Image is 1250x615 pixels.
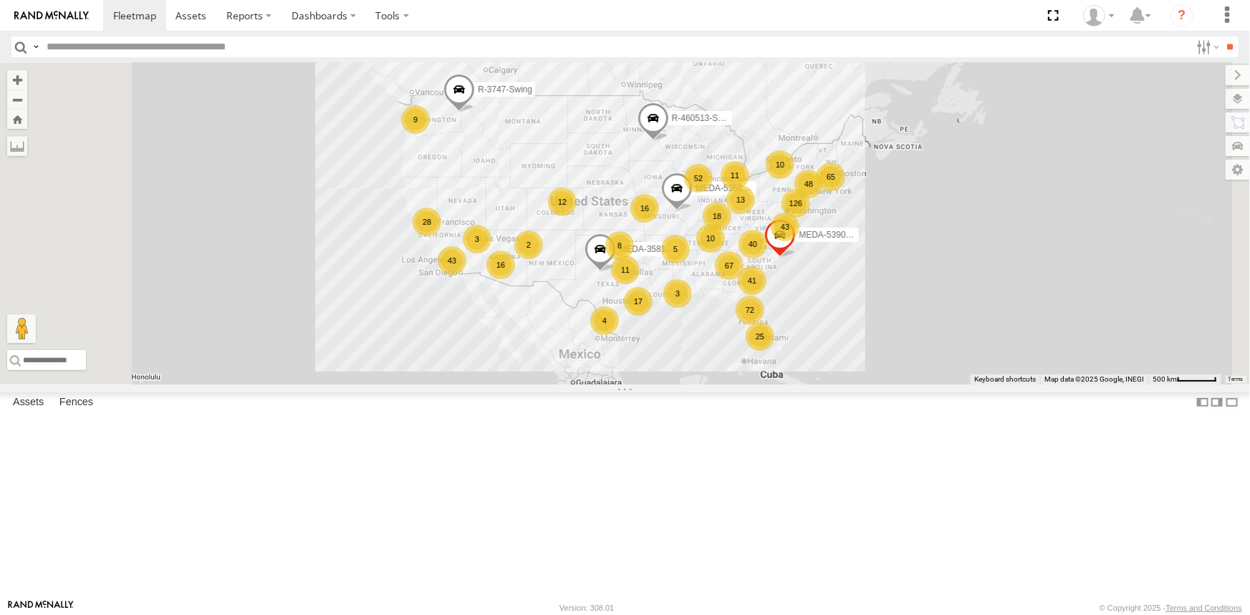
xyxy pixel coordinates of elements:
[486,251,515,279] div: 16
[1153,375,1177,383] span: 500 km
[7,89,27,110] button: Zoom out
[559,604,614,612] div: Version: 308.01
[1191,37,1222,57] label: Search Filter Options
[817,163,845,191] div: 65
[661,235,690,263] div: 5
[696,183,769,193] span: MEDA-535204-Roll
[738,266,766,295] div: 41
[514,231,543,259] div: 2
[413,208,441,236] div: 28
[794,170,823,198] div: 48
[726,185,755,214] div: 13
[766,150,794,179] div: 10
[703,202,731,231] div: 18
[1100,604,1242,612] div: © Copyright 2025 -
[671,113,735,123] span: R-460513-Swing
[590,306,619,335] div: 4
[624,287,653,316] div: 17
[8,601,74,615] a: Visit our Website
[974,374,1036,384] button: Keyboard shortcuts
[799,230,872,240] span: MEDA-539001-Roll
[30,37,42,57] label: Search Query
[684,164,713,193] div: 52
[771,213,799,241] div: 43
[721,161,749,190] div: 11
[1225,392,1239,413] label: Hide Summary Table
[605,231,634,260] div: 8
[739,230,767,258] div: 40
[663,279,692,308] div: 3
[1166,604,1242,612] a: Terms and Conditions
[746,322,774,351] div: 25
[782,189,810,218] div: 126
[548,188,577,216] div: 12
[52,392,100,412] label: Fences
[1170,4,1193,27] i: ?
[7,70,27,89] button: Zoom in
[715,251,744,280] div: 67
[7,110,27,129] button: Zoom Home
[438,246,466,275] div: 43
[1229,377,1244,382] a: Terms (opens in new tab)
[7,136,27,156] label: Measure
[14,11,89,21] img: rand-logo.svg
[611,256,640,284] div: 11
[478,84,532,94] span: R-3747-Swing
[463,225,491,253] div: 3
[1226,160,1250,180] label: Map Settings
[1148,374,1221,384] button: Map Scale: 500 km per 52 pixels
[736,296,764,324] div: 72
[630,194,659,223] div: 16
[7,314,36,343] button: Drag Pegman onto the map to open Street View
[6,392,51,412] label: Assets
[1210,392,1224,413] label: Dock Summary Table to the Right
[1196,392,1210,413] label: Dock Summary Table to the Left
[619,244,693,254] span: MEDA-358103-Roll
[1078,5,1120,26] div: Brian Lorenzo
[1044,375,1144,383] span: Map data ©2025 Google, INEGI
[696,224,725,253] div: 10
[401,105,430,134] div: 9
